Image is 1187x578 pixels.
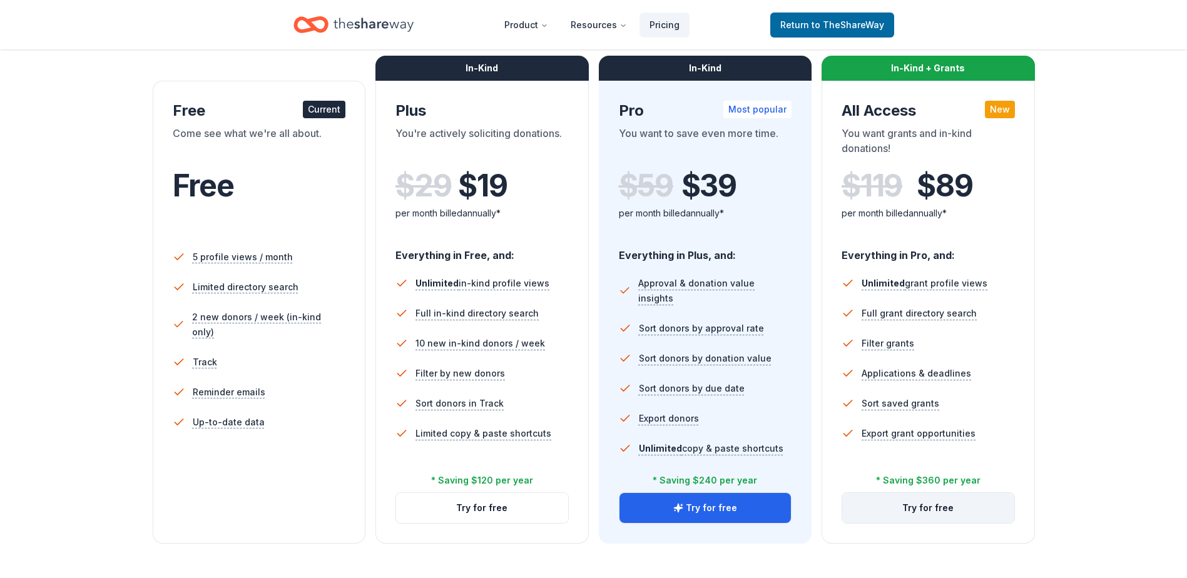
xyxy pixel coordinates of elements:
div: * Saving $120 per year [431,473,533,488]
button: Resources [561,13,637,38]
span: Full grant directory search [862,306,977,321]
div: You want grants and in-kind donations! [842,126,1015,161]
div: Everything in Free, and: [395,237,569,263]
span: Sort saved grants [862,396,939,411]
div: Most popular [723,101,792,118]
span: Unlimited [639,443,682,454]
div: All Access [842,101,1015,121]
span: Filter by new donors [415,366,505,381]
div: Everything in Pro, and: [842,237,1015,263]
span: Export donors [639,411,699,426]
span: Approval & donation value insights [638,276,792,306]
div: In-Kind [375,56,589,81]
div: Current [303,101,345,118]
span: Sort donors by donation value [639,351,772,366]
span: $ 19 [458,168,507,203]
span: copy & paste shortcuts [639,443,783,454]
span: Reminder emails [193,385,265,400]
span: in-kind profile views [415,278,549,288]
span: Up-to-date data [193,415,265,430]
div: per month billed annually* [619,206,792,221]
span: Return [780,18,884,33]
span: Export grant opportunities [862,426,976,441]
div: In-Kind + Grants [822,56,1035,81]
div: * Saving $240 per year [653,473,757,488]
a: Pricing [639,13,690,38]
div: Free [173,101,346,121]
span: 2 new donors / week (in-kind only) [192,310,345,340]
div: Everything in Plus, and: [619,237,792,263]
nav: Main [494,10,690,39]
span: Unlimited [415,278,459,288]
span: Full in-kind directory search [415,306,539,321]
span: grant profile views [862,278,987,288]
span: Free [173,167,234,204]
div: You want to save even more time. [619,126,792,161]
div: Pro [619,101,792,121]
div: You're actively soliciting donations. [395,126,569,161]
span: Limited directory search [193,280,298,295]
span: Applications & deadlines [862,366,971,381]
div: per month billed annually* [395,206,569,221]
span: Sort donors by approval rate [639,321,764,336]
div: Come see what we're all about. [173,126,346,161]
span: Unlimited [862,278,905,288]
span: 5 profile views / month [193,250,293,265]
a: Returnto TheShareWay [770,13,894,38]
div: Plus [395,101,569,121]
button: Try for free [619,493,792,523]
span: 10 new in-kind donors / week [415,336,545,351]
span: Sort donors by due date [639,381,745,396]
span: Track [193,355,217,370]
span: $ 89 [917,168,972,203]
div: per month billed annually* [842,206,1015,221]
span: Limited copy & paste shortcuts [415,426,551,441]
span: to TheShareWay [812,19,884,30]
button: Try for free [842,493,1014,523]
div: In-Kind [599,56,812,81]
span: Sort donors in Track [415,396,504,411]
div: * Saving $360 per year [876,473,981,488]
span: $ 39 [681,168,736,203]
a: Home [293,10,414,39]
div: New [985,101,1015,118]
button: Product [494,13,558,38]
span: Filter grants [862,336,914,351]
button: Try for free [396,493,568,523]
